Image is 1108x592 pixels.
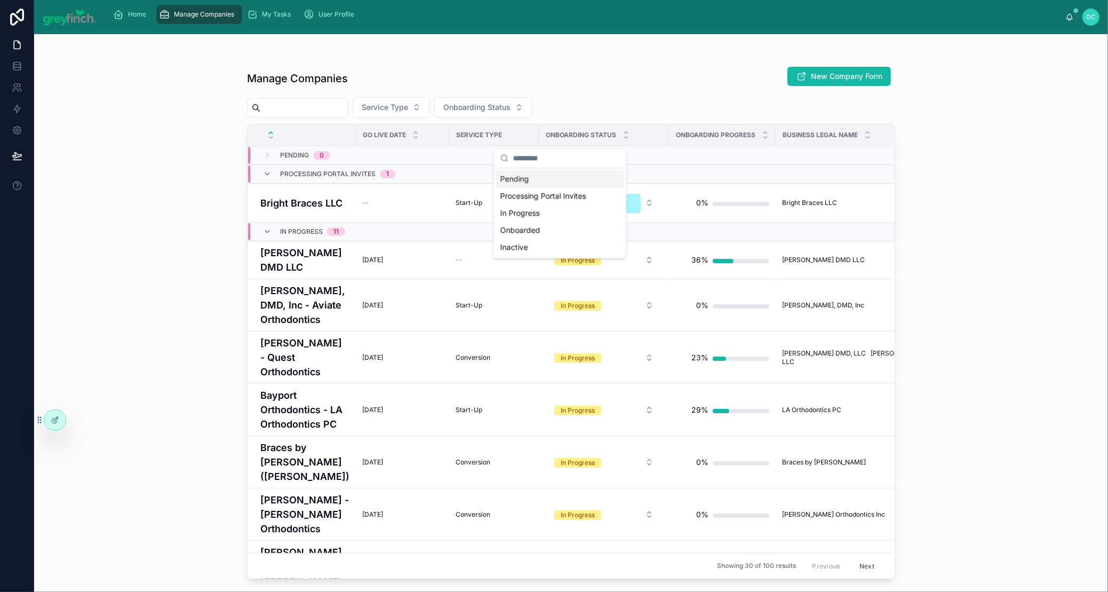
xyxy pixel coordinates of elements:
a: 36% [675,249,769,271]
button: Select Button [546,505,662,524]
div: 0% [696,295,708,316]
span: Onboarding Progress [676,131,755,139]
span: Service Type [456,131,502,139]
div: Suggestions [494,168,626,258]
img: App logo [43,9,97,26]
span: [PERSON_NAME] DMD LLC [782,256,865,264]
span: Conversion [456,510,490,519]
span: Go Live Date [363,131,406,139]
a: Conversion [456,353,532,362]
a: [PERSON_NAME] DMD, LLC [PERSON_NAME] DMD2, LLC [782,349,955,366]
button: Select Button [353,97,430,117]
a: Select Button [545,250,663,270]
span: -- [362,199,369,207]
span: Pending [280,151,309,160]
a: Bright Braces LLC [782,199,955,207]
a: Manage Companies [156,5,242,24]
div: 11 [333,227,339,236]
button: Select Button [434,97,532,117]
span: Showing 30 of 100 results [717,562,796,571]
a: [DATE] [362,406,443,414]
span: [DATE] [362,353,383,362]
div: In Progress [561,458,595,468]
span: [PERSON_NAME] Orthodontics Inc [782,510,885,519]
a: Select Button [545,295,663,315]
a: 0% [675,192,769,214]
span: Business Legal Name [783,131,858,139]
a: [PERSON_NAME] DMD LLC [260,246,349,274]
button: Select Button [546,296,662,315]
span: LA Orthodontics PC [782,406,841,414]
span: Home [129,10,147,19]
a: -- [456,256,532,264]
span: [DATE] [362,301,383,310]
a: [DATE] [362,510,443,519]
a: [DATE] [362,256,443,264]
a: [DATE] [362,458,443,467]
a: [DATE] [362,301,443,310]
a: Select Button [545,504,663,525]
a: Bright Braces LLC [260,196,349,210]
a: Conversion [456,458,532,467]
a: 23% [675,347,769,368]
div: 0 [320,151,324,160]
span: Onboarding Status [443,102,511,113]
span: [DATE] [362,406,383,414]
span: -- [456,256,462,264]
a: Select Button [545,348,663,368]
h1: Manage Companies [247,71,348,86]
span: Start-Up [456,199,482,207]
div: 23% [691,347,708,368]
button: New Company Form [787,67,891,86]
a: [PERSON_NAME] Orthodontics Inc [782,510,955,519]
a: [PERSON_NAME] - Quest Orthodontics [260,336,349,379]
a: -- [362,199,443,207]
span: User Profile [319,10,355,19]
button: Next [852,558,882,574]
h4: [PERSON_NAME], DMD, Inc - Aviate Orthodontics [260,283,349,327]
span: Bright Braces LLC [782,199,837,207]
a: 29% [675,399,769,421]
span: Start-Up [456,406,482,414]
div: 0% [696,452,708,473]
button: Select Button [546,400,662,420]
div: 0% [696,504,708,525]
div: Processing Portal Invites [496,187,624,204]
a: 0% [675,295,769,316]
a: User Profile [301,5,362,24]
div: 36% [691,249,708,271]
div: In Progress [561,301,595,311]
h4: Braces by [PERSON_NAME] ([PERSON_NAME]) [260,440,349,484]
a: [PERSON_NAME] DMD LLC [782,256,955,264]
h4: Bayport Orthodontics - LA Orthodontics PC [260,388,349,431]
span: Service Type [362,102,408,113]
div: 1 [386,170,389,178]
div: In Progress [561,353,595,363]
span: [DATE] [362,458,383,467]
a: Home [110,5,154,24]
a: My Tasks [244,5,299,24]
a: Start-Up [456,406,532,414]
span: [PERSON_NAME], DMD, Inc [782,301,864,310]
span: [DATE] [362,256,383,264]
div: Pending [496,170,624,187]
span: Braces by [PERSON_NAME] [782,458,866,467]
span: Processing Portal Invites [280,170,376,178]
span: Manage Companies [174,10,235,19]
button: Select Button [546,250,662,270]
div: In Progress [496,204,624,222]
span: DC [1086,13,1096,21]
span: My Tasks [262,10,291,19]
a: [DATE] [362,353,443,362]
a: Braces by [PERSON_NAME] [782,458,955,467]
a: Conversion [456,510,532,519]
div: In Progress [561,256,595,265]
a: [PERSON_NAME] - [PERSON_NAME] Orthodontics [260,493,349,536]
span: New Company Form [811,71,882,82]
a: Select Button [545,452,663,472]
